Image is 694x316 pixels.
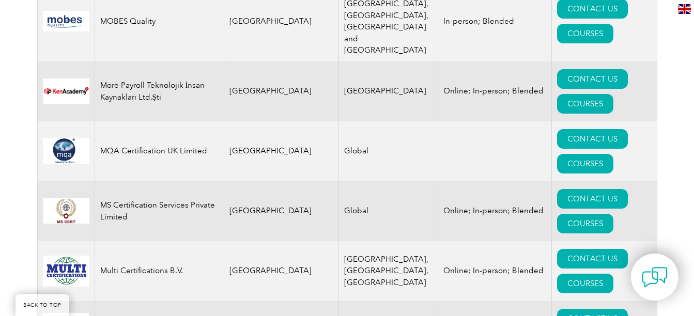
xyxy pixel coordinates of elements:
[557,94,613,114] a: COURSES
[557,274,613,293] a: COURSES
[557,154,613,173] a: COURSES
[557,214,613,233] a: COURSES
[557,189,628,209] a: CONTACT US
[224,121,339,181] td: [GEOGRAPHIC_DATA]
[43,138,89,164] img: 43f150f7-466f-eb11-a812-002248153038-logo.png
[43,198,89,224] img: 9fd1c908-7ae1-ec11-bb3e-002248d3b10e-logo.jpg
[557,249,628,268] a: CONTACT US
[339,181,438,241] td: Global
[43,11,89,31] img: 072a24ac-d9bc-ea11-a814-000d3a79823d-logo.jpg
[43,256,89,287] img: dcceface-21a8-ef11-b8e9-00224893fac3-logo.png
[642,264,668,290] img: contact-chat.png
[95,181,224,241] td: MS Certification Services Private Limited
[557,129,628,149] a: CONTACT US
[95,241,224,301] td: Multi Certifications B.V.
[224,61,339,121] td: [GEOGRAPHIC_DATA]
[16,294,69,316] a: BACK TO TOP
[438,241,552,301] td: Online; In-person; Blended
[224,241,339,301] td: [GEOGRAPHIC_DATA]
[224,181,339,241] td: [GEOGRAPHIC_DATA]
[95,121,224,181] td: MQA Certification UK Limited
[339,121,438,181] td: Global
[557,69,628,89] a: CONTACT US
[339,61,438,121] td: [GEOGRAPHIC_DATA]
[557,24,613,43] a: COURSES
[43,78,89,104] img: e16a2823-4623-ef11-840a-00224897b20f-logo.png
[339,241,438,301] td: [GEOGRAPHIC_DATA], [GEOGRAPHIC_DATA], [GEOGRAPHIC_DATA]
[678,4,691,14] img: en
[438,61,552,121] td: Online; In-person; Blended
[95,61,224,121] td: More Payroll Teknolojik İnsan Kaynakları Ltd.Şti
[438,181,552,241] td: Online; In-person; Blended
